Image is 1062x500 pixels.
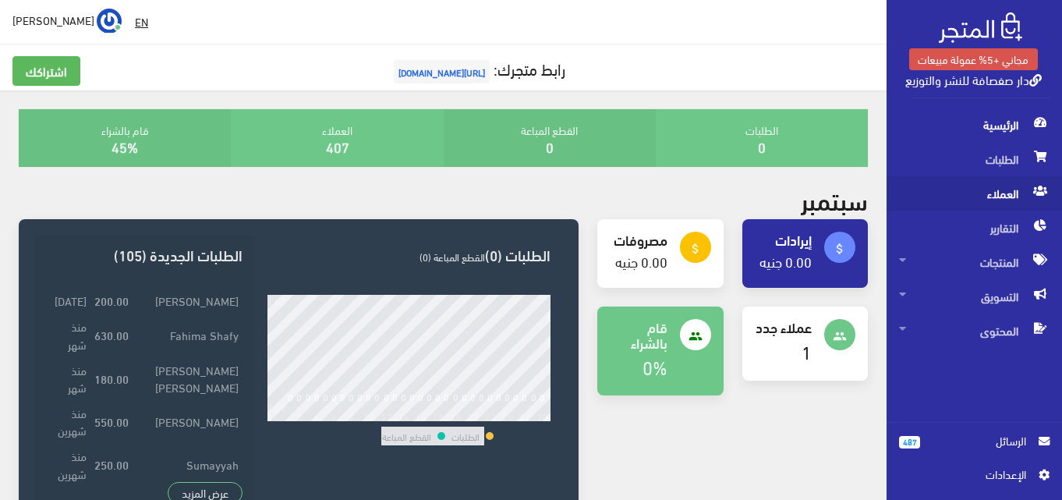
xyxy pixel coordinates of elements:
[755,232,812,247] h4: إيرادات
[47,247,242,262] h3: الطلبات الجديدة (105)
[331,410,337,421] div: 6
[899,436,920,449] span: 487
[899,432,1050,466] a: 487 الرسائل
[615,248,667,274] a: 0.00 جنيه
[296,410,302,421] div: 2
[97,9,122,34] img: ...
[47,400,90,443] td: منذ شهرين
[390,54,565,83] a: رابط متجرك:[URL][DOMAIN_NAME]
[656,109,868,167] div: الطلبات
[326,133,349,159] a: 407
[363,410,374,421] div: 10
[899,142,1050,176] span: الطلبات
[758,133,766,159] a: 0
[47,443,90,486] td: منذ شهرين
[689,329,703,343] i: people
[546,133,554,159] a: 0
[912,466,1025,483] span: اﻹعدادات
[349,410,354,421] div: 8
[899,211,1050,245] span: التقارير
[802,334,812,367] a: 1
[112,133,138,159] a: 45%
[94,413,129,430] strong: 550.00
[12,10,94,30] span: [PERSON_NAME]
[519,410,530,421] div: 28
[394,60,490,83] span: [URL][DOMAIN_NAME]
[610,232,667,247] h4: مصروفات
[899,314,1050,348] span: المحتوى
[899,108,1050,142] span: الرئيسية
[887,211,1062,245] a: التقارير
[643,349,667,383] a: 0%
[899,176,1050,211] span: العملاء
[485,410,496,421] div: 24
[905,68,1042,90] a: دار صفصافة للنشر والتوزيع
[759,248,812,274] a: 0.00 جنيه
[133,443,242,486] td: Sumayyah
[94,370,129,387] strong: 180.00
[887,314,1062,348] a: المحتوى
[94,292,129,309] strong: 200.00
[801,186,868,213] h2: سبتمبر
[887,176,1062,211] a: العملاء
[133,400,242,443] td: [PERSON_NAME]
[133,356,242,399] td: [PERSON_NAME] [PERSON_NAME]
[939,12,1022,43] img: .
[468,410,479,421] div: 22
[887,142,1062,176] a: الطلبات
[887,245,1062,279] a: المنتجات
[47,314,90,356] td: منذ شهر
[899,279,1050,314] span: التسويق
[267,247,550,262] h3: الطلبات (0)
[129,8,154,36] a: EN
[12,56,80,86] a: اشتراكك
[133,314,242,356] td: Fahima Shafy
[94,456,129,473] strong: 250.00
[133,288,242,314] td: [PERSON_NAME]
[933,432,1026,449] span: الرسائل
[755,319,812,335] h4: عملاء جدد
[19,109,231,167] div: قام بالشراء
[502,410,513,421] div: 26
[887,108,1062,142] a: الرئيسية
[12,8,122,33] a: ... [PERSON_NAME]
[419,247,485,266] span: القطع المباعة (0)
[833,242,847,256] i: attach_money
[899,245,1050,279] span: المنتجات
[231,109,443,167] div: العملاء
[689,242,703,256] i: attach_money
[909,48,1038,70] a: مجاني +5% عمولة مبيعات
[381,410,392,421] div: 12
[610,319,667,350] h4: قام بالشراء
[94,326,129,343] strong: 630.00
[398,410,409,421] div: 14
[833,329,847,343] i: people
[433,410,444,421] div: 18
[47,288,90,314] td: [DATE]
[451,427,480,445] td: الطلبات
[451,410,462,421] div: 20
[314,410,320,421] div: 4
[537,410,548,421] div: 30
[416,410,427,421] div: 16
[135,12,148,31] u: EN
[444,109,656,167] div: القطع المباعة
[381,427,432,445] td: القطع المباعة
[47,356,90,399] td: منذ شهر
[899,466,1050,491] a: اﻹعدادات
